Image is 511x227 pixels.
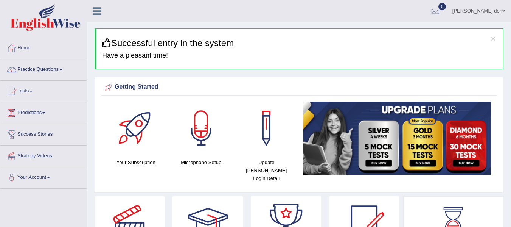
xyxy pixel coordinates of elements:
img: small5.jpg [303,102,491,175]
span: 0 [438,3,446,10]
h4: Have a pleasant time! [102,52,497,59]
h4: Your Subscription [107,158,165,166]
a: Success Stories [0,124,87,143]
a: Your Account [0,167,87,186]
a: Home [0,38,87,56]
a: Practice Questions [0,59,87,78]
h3: Successful entry in the system [102,38,497,48]
h4: Microphone Setup [172,158,230,166]
h4: Update [PERSON_NAME] Login Detail [238,158,295,182]
button: × [491,34,495,42]
div: Getting Started [103,81,495,93]
a: Tests [0,81,87,100]
a: Strategy Videos [0,146,87,164]
a: Predictions [0,102,87,121]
